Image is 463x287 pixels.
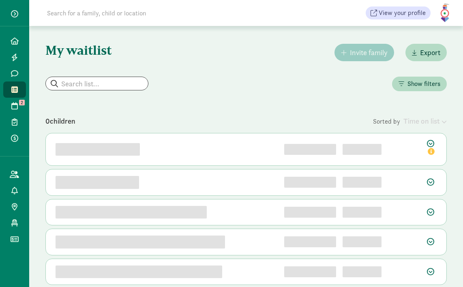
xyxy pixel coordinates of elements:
div: [object Object] [343,207,382,218]
span: View your profile [379,8,426,18]
button: Show filters [392,77,447,91]
button: Invite family [334,44,394,61]
span: Export [420,47,440,58]
span: Invite family [350,47,388,58]
span: 2 [19,100,25,105]
a: View your profile [366,6,431,19]
div: [object Object] [343,236,382,247]
div: uf13qviqkwm4d59jsa03qr5vo56k36 undefined [56,266,222,278]
div: o21mdmvumt1yg72gx84690ncin668 undefined [56,236,225,248]
div: 0 children [45,116,373,126]
div: Sorted by [373,116,447,126]
div: 4 [284,236,336,247]
div: zwlukoue6ev undefined [56,176,139,189]
div: [object Object] [343,144,382,155]
div: 3 [284,207,336,218]
div: [object Object] [343,177,382,188]
div: Time on list [403,116,447,126]
div: [object Object] [343,266,382,277]
div: nk51507ydes undefined [56,143,140,156]
div: 2 [284,177,336,188]
input: Search for a family, child or location [42,5,270,21]
div: 5 [284,266,336,277]
button: Export [405,44,447,61]
input: Search list... [46,77,148,90]
div: 3wwirnq7ogoqbfiw8csl78t31eyr undefined [56,206,207,219]
a: 2 [3,98,26,114]
div: 1 [284,144,336,155]
span: Show filters [407,79,440,89]
h1: My waitlist [45,42,143,58]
